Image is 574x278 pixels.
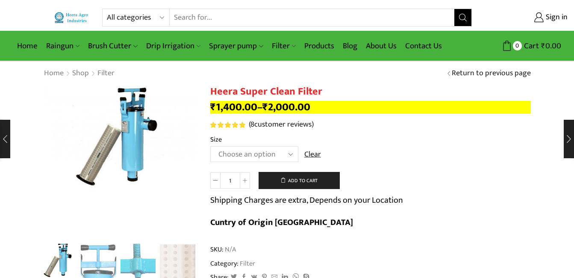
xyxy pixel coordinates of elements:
span: 0 [513,41,522,50]
a: Contact Us [401,36,446,56]
a: Products [300,36,339,56]
span: ₹ [210,98,216,116]
a: Drip Irrigation [142,36,205,56]
li: 1 / 4 [41,244,77,278]
input: Product quantity [221,172,240,189]
h1: Heera Super Clean Filter [210,86,531,98]
a: Home [13,36,42,56]
span: Sign in [544,12,568,23]
bdi: 0.00 [541,39,561,53]
a: Shop [72,68,89,79]
span: Cart [522,40,539,52]
a: Filter [97,68,115,79]
span: ₹ [262,98,268,116]
a: Brush Cutter [84,36,141,56]
span: N/A [224,245,236,254]
span: SKU: [210,245,531,254]
p: Shipping Charges are extra, Depends on your Location [210,193,403,207]
span: ₹ [541,39,545,53]
p: – [210,101,531,114]
div: 1 / 4 [44,86,197,188]
a: Filter [268,36,300,56]
label: Size [210,135,222,145]
li: 2 / 4 [81,244,116,278]
div: Rated 5.00 out of 5 [210,122,245,128]
li: 4 / 4 [160,244,195,278]
img: Heera-super-clean-filter [44,86,197,188]
a: Home [44,68,64,79]
span: 8 [250,118,254,131]
a: 0 Cart ₹0.00 [480,38,561,54]
li: 3 / 4 [121,244,156,278]
a: Return to previous page [452,68,531,79]
a: Clear options [304,149,321,160]
a: (8customer reviews) [249,119,314,130]
nav: Breadcrumb [44,68,115,79]
img: Heera-super-clean-filter [41,243,77,278]
a: Raingun [42,36,84,56]
bdi: 1,400.00 [210,98,257,116]
bdi: 2,000.00 [262,98,310,116]
input: Search for... [170,9,454,26]
a: About Us [362,36,401,56]
b: Cuntry of Origin [GEOGRAPHIC_DATA] [210,215,353,230]
a: Sign in [485,10,568,25]
a: Blog [339,36,362,56]
span: 8 [210,122,247,128]
span: Category: [210,259,255,269]
span: Rated out of 5 based on customer ratings [210,122,245,128]
button: Add to cart [259,172,340,189]
a: Filter [238,258,255,269]
button: Search button [454,9,471,26]
a: Sprayer pump [205,36,267,56]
